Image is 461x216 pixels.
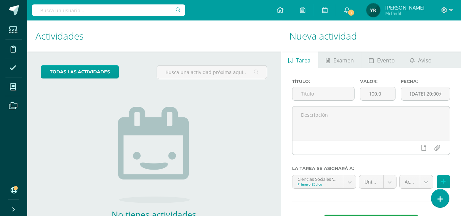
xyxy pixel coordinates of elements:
a: Actitudinal (10.0pts) [400,175,433,188]
div: Primero Básico [298,182,338,187]
span: Unidad 3 [364,175,378,188]
label: Fecha: [401,79,450,84]
label: Título: [292,79,355,84]
span: Actitudinal (10.0pts) [405,175,415,188]
a: Evento [361,52,402,68]
span: 1 [347,9,355,16]
span: Tarea [296,52,311,69]
h1: Nueva actividad [289,20,453,52]
h1: Actividades [35,20,273,52]
label: Valor: [360,79,395,84]
input: Busca un usuario... [32,4,185,16]
input: Puntos máximos [360,87,395,100]
label: La tarea se asignará a: [292,166,450,171]
span: Aviso [418,52,432,69]
div: Ciencias Sociales 'Primero Básico A' [298,175,338,182]
a: todas las Actividades [41,65,119,78]
a: Tarea [281,52,318,68]
span: Mi Perfil [385,10,424,16]
img: no_activities.png [118,107,190,203]
img: 98a14b8a2142242c13a8985c4bbf6eb0.png [366,3,380,17]
a: Unidad 3 [359,175,396,188]
a: Aviso [402,52,439,68]
span: Evento [377,52,395,69]
input: Busca una actividad próxima aquí... [157,66,266,79]
a: Examen [318,52,361,68]
input: Fecha de entrega [401,87,450,100]
a: Ciencias Sociales 'Primero Básico A'Primero Básico [292,175,356,188]
input: Título [292,87,355,100]
span: [PERSON_NAME] [385,4,424,11]
span: Examen [333,52,354,69]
